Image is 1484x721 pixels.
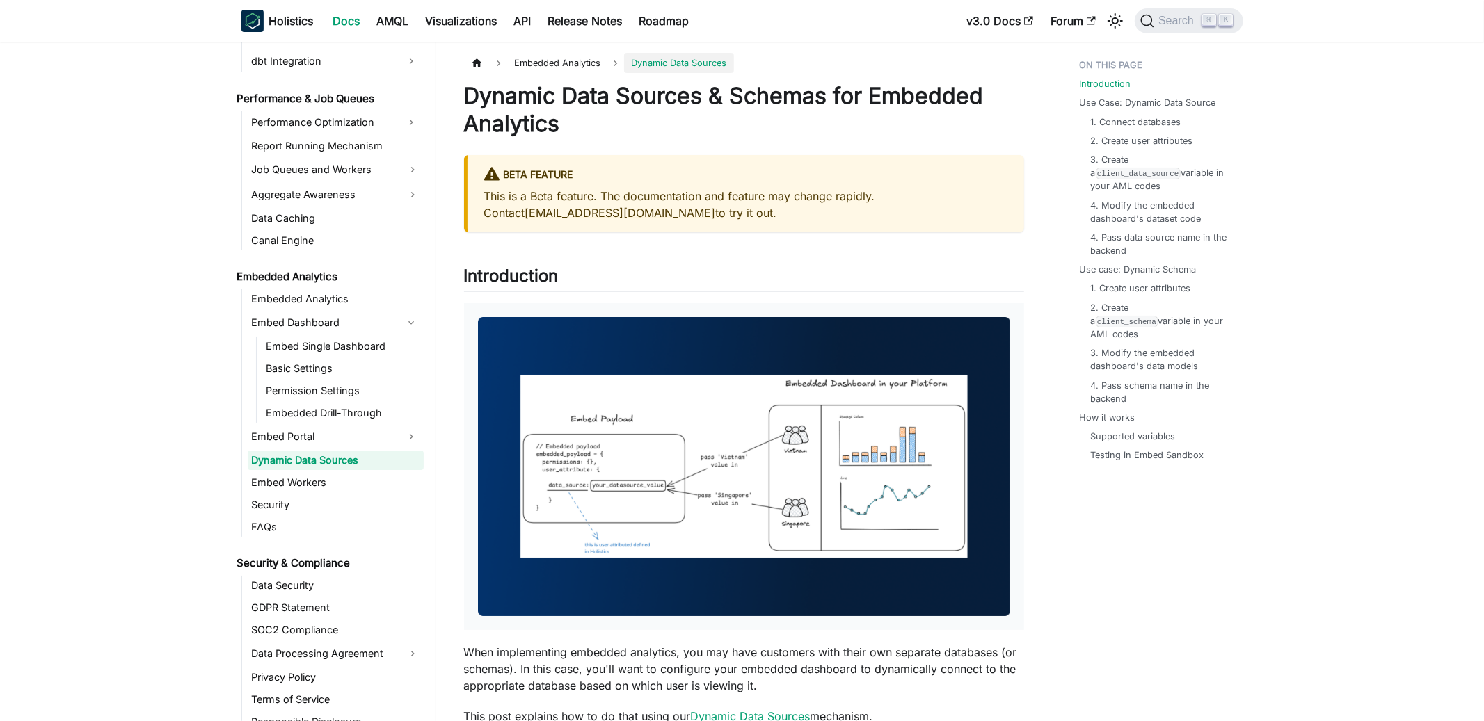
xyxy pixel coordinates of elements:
[1091,134,1193,147] a: 2. Create user attributes
[248,598,424,617] a: GDPR Statement
[484,188,1007,221] p: This is a Beta feature. The documentation and feature may change rapidly. Contact to try it out.
[506,10,540,32] a: API
[1096,316,1158,327] code: client_schema
[464,644,1024,694] p: When implementing embedded analytics, you may have customers with their own separate databases (o...
[1080,96,1216,109] a: Use Case: Dynamic Data Source
[248,50,399,72] a: dbt Integration
[248,690,424,709] a: Terms of Service
[325,10,369,32] a: Docs
[248,111,399,133] a: Performance Optimization
[241,10,314,32] a: HolisticsHolistics
[478,317,1010,616] img: dynamic data source embed
[484,166,1007,184] div: BETA FEATURE
[248,642,424,665] a: Data Processing Agreement
[399,426,424,448] button: Expand sidebar category 'Embed Portal'
[464,266,1024,292] h2: Introduction
[399,50,424,72] button: Expand sidebar category 'dbt Integration'
[1091,282,1191,295] a: 1. Create user attributes
[399,311,424,334] button: Collapse sidebar category 'Embed Dashboard'
[417,10,506,32] a: Visualizations
[228,42,436,721] nav: Docs sidebar
[241,10,264,32] img: Holistics
[1091,199,1229,225] a: 4. Modify the embedded dashboard's dataset code
[233,89,424,108] a: Performance & Job Queues
[1091,301,1229,341] a: 2. Create aclient_schemavariable in your AML codes
[248,451,424,470] a: Dynamic Data Sources
[464,53,490,73] a: Home page
[262,337,424,356] a: Embed Single Dashboard
[1091,448,1204,462] a: Testing in Embed Sandbox
[464,53,1024,73] nav: Breadcrumbs
[959,10,1042,32] a: v3.0 Docs
[624,53,733,73] span: Dynamic Data Sources
[464,82,1024,138] h1: Dynamic Data Sources & Schemas for Embedded Analytics
[248,667,424,687] a: Privacy Policy
[248,209,424,228] a: Data Caching
[248,136,424,156] a: Report Running Mechanism
[248,426,399,448] a: Embed Portal
[233,553,424,573] a: Security & Compliance
[269,13,314,29] b: Holistics
[1104,10,1126,32] button: Switch between dark and light mode (currently light mode)
[1202,14,1216,26] kbd: ⌘
[1219,14,1233,26] kbd: K
[248,231,424,250] a: Canal Engine
[248,495,424,515] a: Security
[248,159,424,181] a: Job Queues and Workers
[233,267,424,286] a: Embedded Analytics
[262,381,424,400] a: Permission Settings
[399,111,424,133] button: Expand sidebar category 'Performance Optimization'
[1080,411,1135,424] a: How it works
[1091,379,1229,405] a: 4. Pass schema name in the backend
[1154,15,1202,27] span: Search
[1091,231,1229,257] a: 4. Pass data source name in the backend
[262,359,424,378] a: Basic Settings
[1091,153,1229,193] a: 3. Create aclient_data_sourcevariable in your AML codes
[1042,10,1104,32] a: Forum
[1096,168,1181,179] code: client_data_source
[248,517,424,537] a: FAQs
[1091,430,1176,443] a: Supported variables
[525,206,716,220] a: [EMAIL_ADDRESS][DOMAIN_NAME]
[540,10,631,32] a: Release Notes
[1135,8,1243,33] button: Search (Command+K)
[1091,115,1181,129] a: 1. Connect databases
[248,576,424,595] a: Data Security
[507,53,607,73] span: Embedded Analytics
[262,403,424,423] a: Embedded Drill-Through
[369,10,417,32] a: AMQL
[248,289,424,309] a: Embedded Analytics
[1091,346,1229,373] a: 3. Modify the embedded dashboard's data models
[248,184,424,206] a: Aggregate Awareness
[248,311,399,334] a: Embed Dashboard
[248,473,424,492] a: Embed Workers
[1080,263,1197,276] a: Use case: Dynamic Schema
[248,620,424,640] a: SOC2 Compliance
[1080,77,1131,90] a: Introduction
[631,10,698,32] a: Roadmap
